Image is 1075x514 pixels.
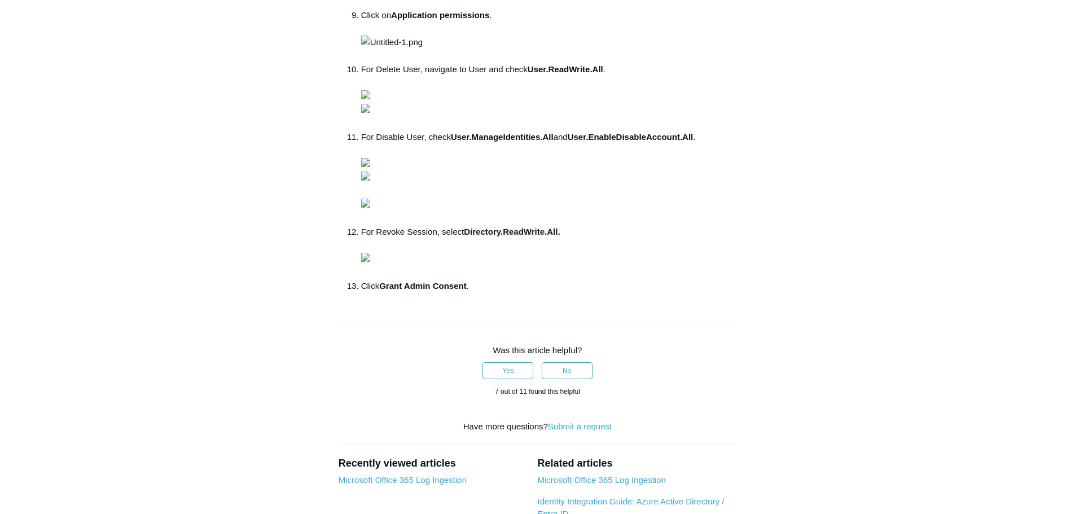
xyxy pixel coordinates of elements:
li: For Disable User, check and . [361,130,737,225]
strong: User.EnableDisableAccount.All [568,132,694,142]
li: For Revoke Session, select [361,225,737,279]
img: Untitled-1.png [361,36,423,49]
button: This article was helpful [482,362,533,379]
h2: Recently viewed articles [339,456,526,471]
img: 28485733010963 [361,90,370,99]
a: Submit a request [548,421,612,431]
h2: Related articles [537,456,736,471]
img: 28485733491987 [361,172,370,181]
li: For Delete User, navigate to User and check . [361,63,737,130]
img: 28485733024275 [361,104,370,113]
button: This article was not helpful [542,362,593,379]
strong: Grant Admin Consent [379,281,466,291]
div: Have more questions? [339,420,737,433]
a: Microsoft Office 365 Log Ingestion [339,475,467,485]
img: 28485733049747 [361,158,370,167]
strong: Application permissions [391,10,489,20]
li: Click . [361,279,737,293]
a: Microsoft Office 365 Log Ingestion [537,475,665,485]
span: Was this article helpful? [493,345,582,355]
span: Directory.ReadWrite.All. [464,227,560,236]
li: Click on . [361,8,737,63]
img: 28485749840403 [361,253,370,262]
strong: User.ManageIdentities.All [451,132,554,142]
img: 28485733499155 [361,199,370,208]
strong: User.ReadWrite.All [528,64,603,74]
span: 7 out of 11 found this helpful [495,388,580,396]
